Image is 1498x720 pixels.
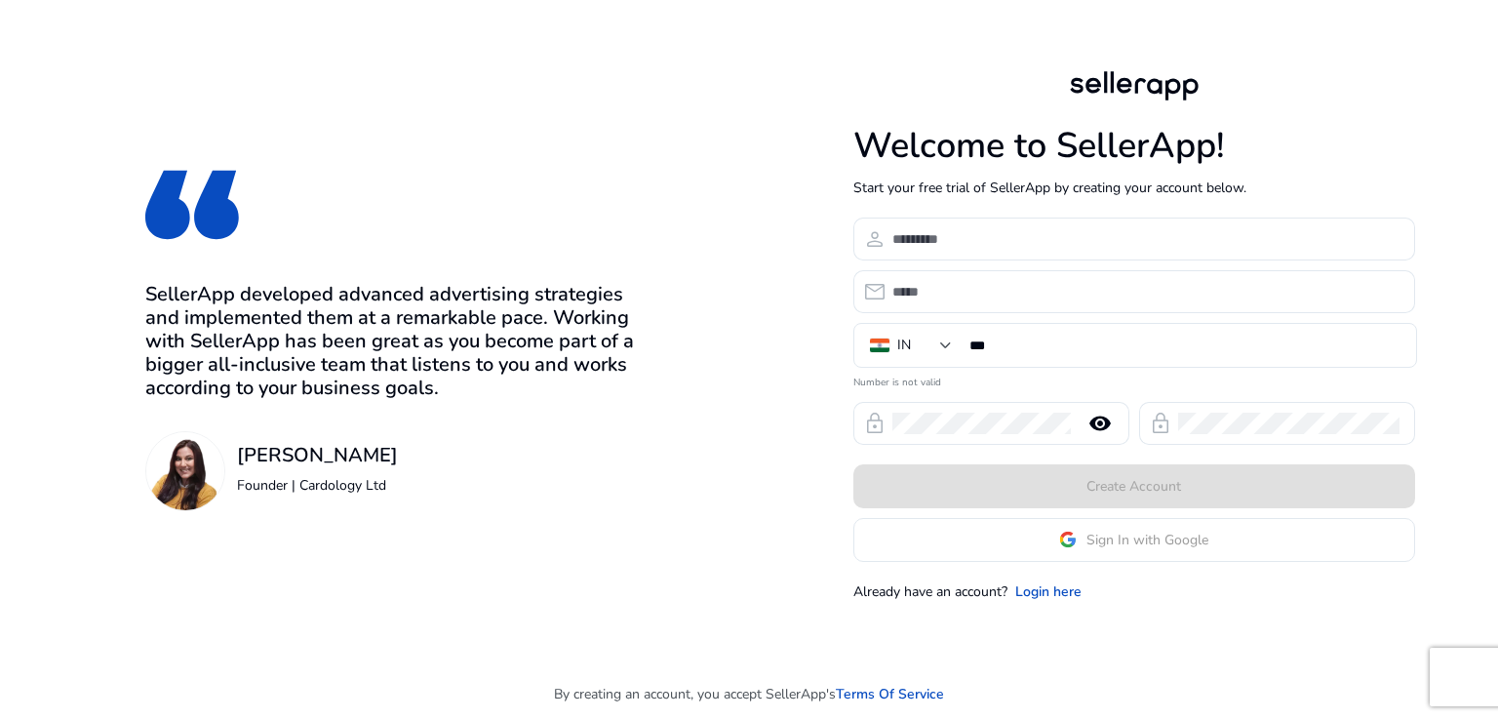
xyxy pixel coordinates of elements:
p: Founder | Cardology Ltd [237,475,398,496]
p: Already have an account? [853,581,1007,602]
a: Login here [1015,581,1082,602]
span: person [863,227,887,251]
div: IN [897,335,911,356]
span: lock [1149,412,1172,435]
span: lock [863,412,887,435]
span: email [863,280,887,303]
h1: Welcome to SellerApp! [853,125,1415,167]
p: Start your free trial of SellerApp by creating your account below. [853,178,1415,198]
h3: SellerApp developed advanced advertising strategies and implemented them at a remarkable pace. Wo... [145,283,645,400]
mat-error: Number is not valid [853,370,1415,390]
h3: [PERSON_NAME] [237,444,398,467]
a: Terms Of Service [836,684,944,704]
mat-icon: remove_red_eye [1077,412,1123,435]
